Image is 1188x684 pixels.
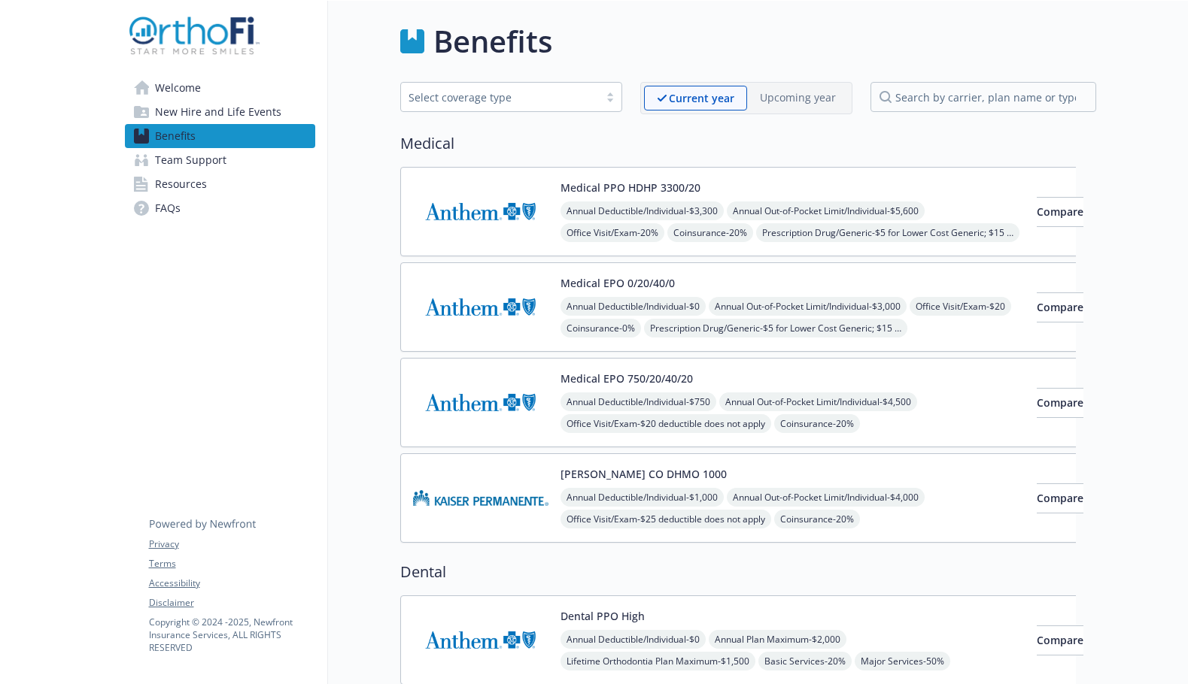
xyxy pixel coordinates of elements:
img: Anthem Blue Cross carrier logo [413,275,548,339]
a: Privacy [149,537,314,551]
button: Medical PPO HDHP 3300/20 [561,180,700,195]
h1: Benefits [433,19,552,64]
a: Terms [149,557,314,571]
span: Prescription Drug/Generic - $5 for Lower Cost Generic; $15 for Generic [644,319,907,337]
span: Annual Deductible/Individual - $0 [561,630,706,649]
span: Annual Deductible/Individual - $750 [561,392,716,411]
span: FAQs [155,196,181,220]
p: Copyright © 2024 - 2025 , Newfront Insurance Services, ALL RIGHTS RESERVED [149,616,314,654]
img: Anthem Blue Cross carrier logo [413,180,548,244]
img: Kaiser Permanente of Colorado carrier logo [413,466,548,530]
span: Compare [1037,204,1083,219]
span: Coinsurance - 20% [667,223,753,242]
a: FAQs [125,196,315,220]
button: Dental PPO High [561,608,645,624]
span: Office Visit/Exam - $20 deductible does not apply [561,414,771,433]
span: Prescription Drug/Generic - $5 for Lower Cost Generic; $15 for Generic [756,223,1019,242]
a: Disclaimer [149,596,314,610]
span: Compare [1037,395,1083,410]
input: search by carrier, plan name or type [870,82,1096,112]
img: Anthem Blue Cross carrier logo [413,371,548,434]
span: Annual Out-of-Pocket Limit/Individual - $4,000 [727,488,925,507]
h2: Medical [400,132,1096,155]
span: Compare [1037,300,1083,314]
span: Compare [1037,491,1083,505]
a: Resources [125,172,315,196]
h2: Dental [400,561,1096,583]
span: Annual Plan Maximum - $2,000 [709,630,846,649]
span: Lifetime Orthodontia Plan Maximum - $1,500 [561,652,755,670]
span: Benefits [155,124,196,148]
span: Coinsurance - 20% [774,510,860,528]
span: Annual Out-of-Pocket Limit/Individual - $5,600 [727,201,925,220]
button: Compare [1037,292,1083,322]
button: Compare [1037,483,1083,513]
span: Annual Deductible/Individual - $0 [561,297,706,316]
button: Compare [1037,388,1083,418]
span: Office Visit/Exam - 20% [561,223,664,242]
span: Annual Out-of-Pocket Limit/Individual - $4,500 [719,392,917,411]
a: Team Support [125,148,315,172]
a: New Hire and Life Events [125,100,315,124]
p: Upcoming year [760,89,836,105]
span: Coinsurance - 0% [561,319,641,337]
span: Welcome [155,76,201,100]
button: Medical EPO 0/20/40/0 [561,275,675,291]
span: Compare [1037,633,1083,647]
span: Annual Deductible/Individual - $3,300 [561,201,724,220]
button: Medical EPO 750/20/40/20 [561,371,693,386]
a: Welcome [125,76,315,100]
button: Compare [1037,197,1083,227]
img: Anthem Blue Cross carrier logo [413,608,548,672]
span: Office Visit/Exam - $25 deductible does not apply [561,510,771,528]
span: Annual Out-of-Pocket Limit/Individual - $3,000 [709,297,907,316]
span: Resources [155,172,207,196]
span: Team Support [155,148,226,172]
span: Major Services - 50% [855,652,950,670]
button: [PERSON_NAME] CO DHMO 1000 [561,466,727,482]
div: Select coverage type [409,89,591,105]
span: New Hire and Life Events [155,100,281,124]
span: Basic Services - 20% [758,652,852,670]
span: Office Visit/Exam - $20 [910,297,1011,316]
a: Benefits [125,124,315,148]
button: Compare [1037,625,1083,655]
a: Accessibility [149,577,314,590]
span: Annual Deductible/Individual - $1,000 [561,488,724,507]
p: Current year [669,90,734,106]
span: Upcoming year [747,86,849,110]
span: Coinsurance - 20% [774,414,860,433]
